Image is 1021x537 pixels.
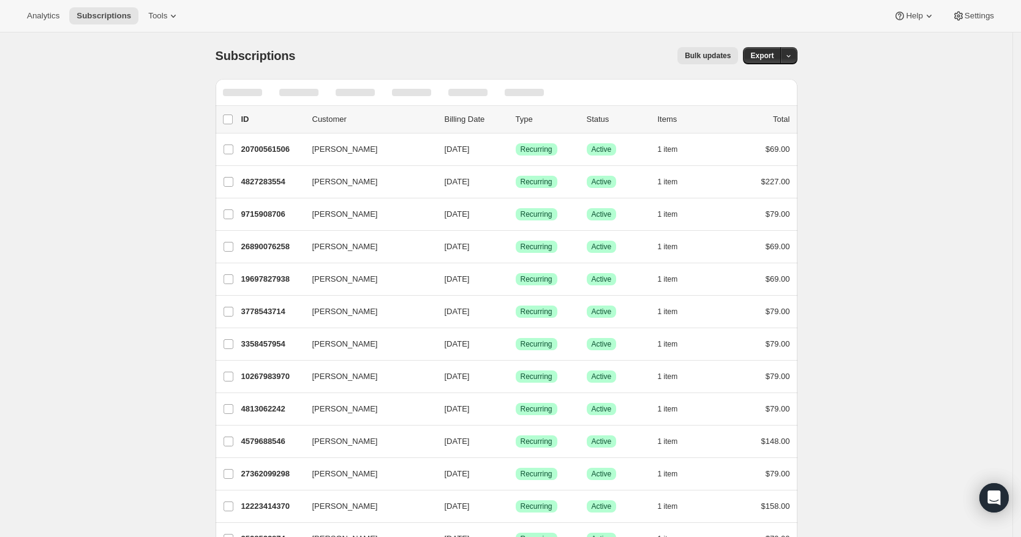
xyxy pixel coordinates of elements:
[521,242,552,252] span: Recurring
[521,437,552,446] span: Recurring
[766,209,790,219] span: $79.00
[216,49,296,62] span: Subscriptions
[305,367,428,386] button: [PERSON_NAME]
[241,435,303,448] p: 4579688546
[445,274,470,284] span: [DATE]
[241,173,790,190] div: 4827283554[PERSON_NAME][DATE]SuccessRecurringSuccessActive1 item$227.00
[445,145,470,154] span: [DATE]
[305,432,428,451] button: [PERSON_NAME]
[241,113,303,126] p: ID
[592,274,612,284] span: Active
[241,303,790,320] div: 3778543714[PERSON_NAME][DATE]SuccessRecurringSuccessActive1 item$79.00
[761,501,790,511] span: $158.00
[521,274,552,284] span: Recurring
[761,177,790,186] span: $227.00
[658,173,691,190] button: 1 item
[445,372,470,381] span: [DATE]
[773,113,789,126] p: Total
[445,209,470,219] span: [DATE]
[658,498,691,515] button: 1 item
[445,177,470,186] span: [DATE]
[241,143,303,156] p: 20700561506
[241,176,303,188] p: 4827283554
[241,400,790,418] div: 4813062242[PERSON_NAME][DATE]SuccessRecurringSuccessActive1 item$79.00
[305,399,428,419] button: [PERSON_NAME]
[312,143,378,156] span: [PERSON_NAME]
[979,483,1009,513] div: Open Intercom Messenger
[445,437,470,446] span: [DATE]
[241,141,790,158] div: 20700561506[PERSON_NAME][DATE]SuccessRecurringSuccessActive1 item$69.00
[677,47,738,64] button: Bulk updates
[305,269,428,289] button: [PERSON_NAME]
[312,403,378,415] span: [PERSON_NAME]
[77,11,131,21] span: Subscriptions
[658,274,678,284] span: 1 item
[241,465,790,483] div: 27362099298[PERSON_NAME][DATE]SuccessRecurringSuccessActive1 item$79.00
[521,339,552,349] span: Recurring
[305,140,428,159] button: [PERSON_NAME]
[592,501,612,511] span: Active
[521,307,552,317] span: Recurring
[20,7,67,24] button: Analytics
[312,241,378,253] span: [PERSON_NAME]
[658,400,691,418] button: 1 item
[592,339,612,349] span: Active
[241,338,303,350] p: 3358457954
[658,339,678,349] span: 1 item
[312,468,378,480] span: [PERSON_NAME]
[241,500,303,513] p: 12223414370
[658,336,691,353] button: 1 item
[766,307,790,316] span: $79.00
[761,437,790,446] span: $148.00
[658,433,691,450] button: 1 item
[445,307,470,316] span: [DATE]
[766,274,790,284] span: $69.00
[305,302,428,321] button: [PERSON_NAME]
[766,469,790,478] span: $79.00
[521,501,552,511] span: Recurring
[305,497,428,516] button: [PERSON_NAME]
[521,372,552,381] span: Recurring
[312,113,435,126] p: Customer
[592,307,612,317] span: Active
[312,500,378,513] span: [PERSON_NAME]
[658,145,678,154] span: 1 item
[141,7,187,24] button: Tools
[445,501,470,511] span: [DATE]
[658,303,691,320] button: 1 item
[906,11,922,21] span: Help
[241,306,303,318] p: 3778543714
[658,238,691,255] button: 1 item
[750,51,774,61] span: Export
[592,209,612,219] span: Active
[305,205,428,224] button: [PERSON_NAME]
[305,334,428,354] button: [PERSON_NAME]
[658,465,691,483] button: 1 item
[658,372,678,381] span: 1 item
[658,404,678,414] span: 1 item
[312,273,378,285] span: [PERSON_NAME]
[521,209,552,219] span: Recurring
[658,177,678,187] span: 1 item
[312,208,378,220] span: [PERSON_NAME]
[312,370,378,383] span: [PERSON_NAME]
[658,307,678,317] span: 1 item
[766,372,790,381] span: $79.00
[592,145,612,154] span: Active
[886,7,942,24] button: Help
[592,404,612,414] span: Active
[658,271,691,288] button: 1 item
[312,338,378,350] span: [PERSON_NAME]
[658,113,719,126] div: Items
[685,51,731,61] span: Bulk updates
[312,435,378,448] span: [PERSON_NAME]
[592,372,612,381] span: Active
[241,206,790,223] div: 9715908706[PERSON_NAME][DATE]SuccessRecurringSuccessActive1 item$79.00
[766,339,790,348] span: $79.00
[241,208,303,220] p: 9715908706
[27,11,59,21] span: Analytics
[241,368,790,385] div: 10267983970[PERSON_NAME][DATE]SuccessRecurringSuccessActive1 item$79.00
[312,176,378,188] span: [PERSON_NAME]
[241,113,790,126] div: IDCustomerBilling DateTypeStatusItemsTotal
[241,336,790,353] div: 3358457954[PERSON_NAME][DATE]SuccessRecurringSuccessActive1 item$79.00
